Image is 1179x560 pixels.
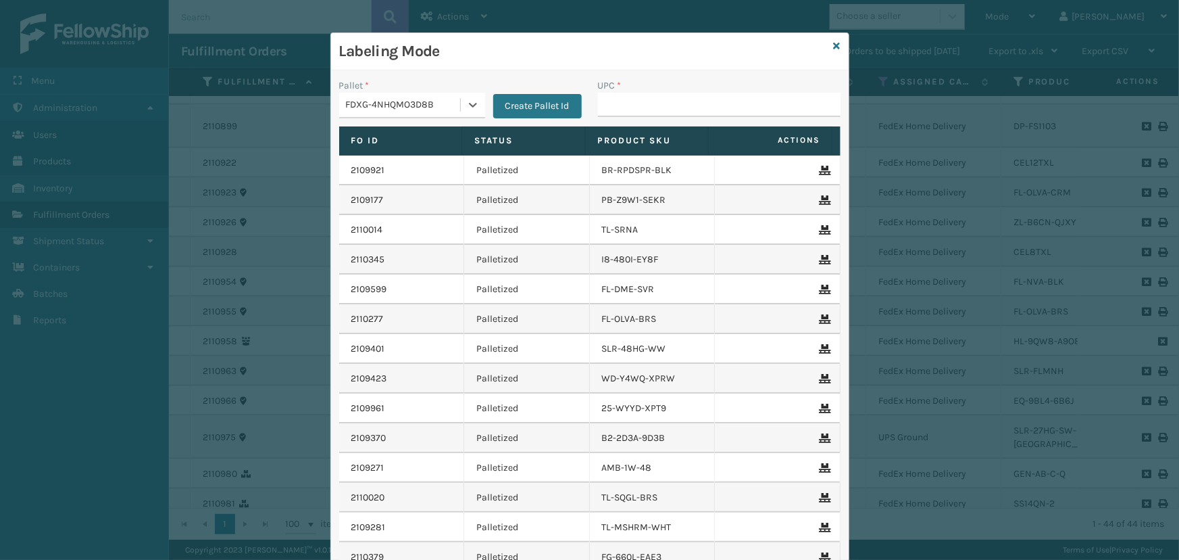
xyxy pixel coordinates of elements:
[346,98,461,112] div: FDXG-4NHQMO3D8B
[598,78,622,93] label: UPC
[590,423,716,453] td: B2-2D3A-9D3B
[351,164,385,177] a: 2109921
[464,364,590,394] td: Palletized
[351,431,386,445] a: 2109370
[464,245,590,275] td: Palletized
[820,344,828,354] i: Remove From Pallet
[590,304,716,334] td: FL-OLVA-BRS
[351,402,385,415] a: 2109961
[493,94,582,118] button: Create Pallet Id
[351,461,384,475] a: 2109271
[464,394,590,423] td: Palletized
[464,275,590,304] td: Palletized
[464,423,590,453] td: Palletized
[820,463,828,473] i: Remove From Pallet
[820,404,828,413] i: Remove From Pallet
[464,334,590,364] td: Palletized
[464,304,590,334] td: Palletized
[351,491,385,505] a: 2110020
[351,193,384,207] a: 2109177
[820,434,828,443] i: Remove From Pallet
[820,255,828,264] i: Remove From Pallet
[464,453,590,483] td: Palletized
[820,493,828,503] i: Remove From Pallet
[820,314,828,324] i: Remove From Pallet
[590,215,716,245] td: TL-SRNA
[590,275,716,304] td: FL-DME-SVR
[351,253,385,266] a: 2110345
[598,135,697,147] label: Product SKU
[590,483,716,513] td: TL-SQGL-BRS
[590,245,716,275] td: I8-480I-EY8F
[590,394,716,423] td: 25-WYYD-XPT9
[351,372,387,386] a: 2109423
[820,285,828,294] i: Remove From Pallet
[820,195,828,205] i: Remove From Pallet
[590,364,716,394] td: WD-Y4WQ-XPRW
[351,521,386,534] a: 2109281
[474,135,573,147] label: Status
[351,342,385,356] a: 2109401
[820,225,828,235] i: Remove From Pallet
[339,78,370,93] label: Pallet
[590,513,716,542] td: TL-MSHRM-WHT
[820,166,828,175] i: Remove From Pallet
[590,334,716,364] td: SLR-48HG-WW
[713,129,829,151] span: Actions
[351,223,383,237] a: 2110014
[339,41,828,62] h3: Labeling Mode
[464,513,590,542] td: Palletized
[464,156,590,185] td: Palletized
[464,483,590,513] td: Palletized
[464,185,590,215] td: Palletized
[820,374,828,383] i: Remove From Pallet
[590,453,716,483] td: AMB-1W-48
[351,135,450,147] label: Fo Id
[820,523,828,532] i: Remove From Pallet
[351,312,384,326] a: 2110277
[351,283,387,296] a: 2109599
[464,215,590,245] td: Palletized
[590,185,716,215] td: PB-Z9W1-SEKR
[590,156,716,185] td: BR-RPDSPR-BLK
